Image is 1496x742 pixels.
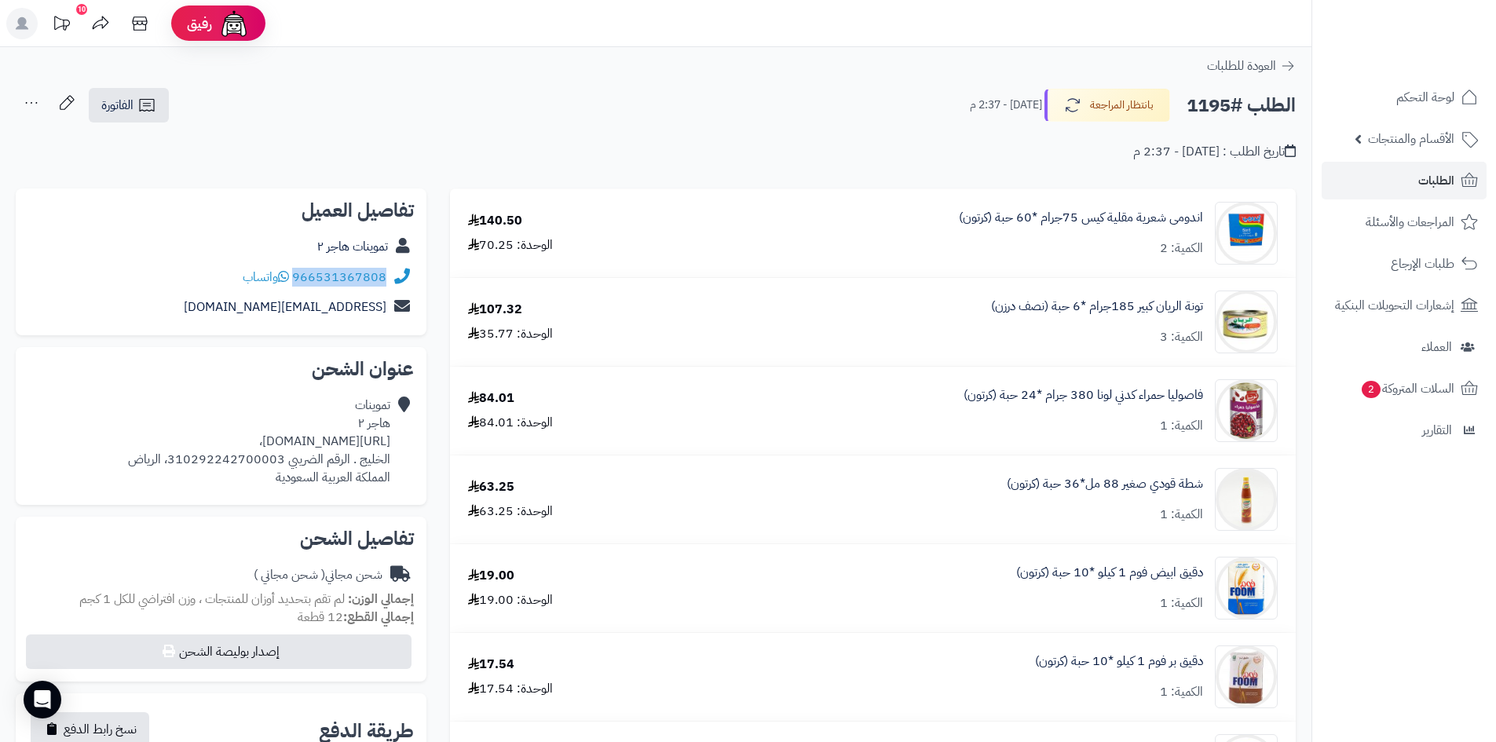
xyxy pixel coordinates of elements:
[1421,336,1452,358] span: العملاء
[1322,245,1487,283] a: طلبات الإرجاع
[1160,328,1203,346] div: الكمية: 3
[468,236,553,254] div: الوحدة: 70.25
[254,566,382,584] div: شحن مجاني
[1422,419,1452,441] span: التقارير
[24,681,61,718] div: Open Intercom Messenger
[1322,411,1487,449] a: التقارير
[298,608,414,627] small: 12 قطعة
[468,567,514,585] div: 19.00
[64,720,137,739] span: نسخ رابط الدفع
[1007,475,1203,493] a: شطة قودي صغير 88 مل*36 حبة (كرتون)
[959,209,1203,227] a: اندومى شعرية مقلية كيس 75جرام *60 حبة (كرتون)
[468,212,522,230] div: 140.50
[1035,652,1203,671] a: دقيق بر فوم 1 كيلو *10 حبة (كرتون)
[101,96,134,115] span: الفاتورة
[319,722,414,740] h2: طريقة الدفع
[1362,381,1381,398] span: 2
[1216,379,1277,442] img: 1747334558-71Q86U8nwyL._AC_SL1500-90x90.jpg
[964,386,1203,404] a: فاصوليا حمراء كدني لونا 380 جرام *24 حبة (كرتون)
[28,360,414,378] h2: عنوان الشحن
[1160,239,1203,258] div: الكمية: 2
[468,325,553,343] div: الوحدة: 35.77
[79,590,345,609] span: لم تقم بتحديد أوزان للمنتجات ، وزن افتراضي للكل 1 كجم
[292,268,386,287] a: 966531367808
[1396,86,1454,108] span: لوحة التحكم
[1160,683,1203,701] div: الكمية: 1
[468,389,514,408] div: 84.01
[184,298,386,316] a: [EMAIL_ADDRESS][DOMAIN_NAME]
[468,656,514,674] div: 17.54
[1335,294,1454,316] span: إشعارات التحويلات البنكية
[468,503,553,521] div: الوحدة: 63.25
[1016,564,1203,582] a: دقيق ابيض فوم 1 كيلو *10 حبة (كرتون)
[1418,170,1454,192] span: الطلبات
[254,565,325,584] span: ( شحن مجاني )
[28,529,414,548] h2: تفاصيل الشحن
[1207,57,1276,75] span: العودة للطلبات
[28,201,414,220] h2: تفاصيل العميل
[468,591,553,609] div: الوحدة: 19.00
[1133,143,1296,161] div: تاريخ الطلب : [DATE] - 2:37 م
[1216,291,1277,353] img: 1747286024-kmyaPmSEmkid7DTRiewB17iRffZZKLAT-90x90.jpg
[348,590,414,609] strong: إجمالي الوزن:
[1160,506,1203,524] div: الكمية: 1
[243,268,289,287] a: واتساب
[1366,211,1454,233] span: المراجعات والأسئلة
[1322,370,1487,408] a: السلات المتروكة2
[468,301,522,319] div: 107.32
[1322,203,1487,241] a: المراجعات والأسئلة
[1160,417,1203,435] div: الكمية: 1
[970,97,1042,113] small: [DATE] - 2:37 م
[1216,468,1277,531] img: 1747337444-q0IJrqtyTeRBN3B1jxoMdoK1lZhQmUYL-90x90.jpg
[1187,90,1296,122] h2: الطلب #1195
[1368,128,1454,150] span: الأقسام والمنتجات
[1322,162,1487,199] a: الطلبات
[343,608,414,627] strong: إجمالي القطع:
[1389,42,1481,75] img: logo-2.png
[128,397,390,486] div: تموينات هاجر ٢ [URL][DOMAIN_NAME]، الخليج . الرقم الضريبي 310292242700003، الرياض المملكة العربية...
[1322,328,1487,366] a: العملاء
[1360,378,1454,400] span: السلات المتروكة
[317,237,388,256] a: تموينات هاجر ٢
[26,634,411,669] button: إصدار بوليصة الشحن
[1216,202,1277,265] img: 1747282501-49GxOi1ivnSFmiOaJUuMSRkWbJcibU5M-90x90.jpg
[468,478,514,496] div: 63.25
[1044,89,1170,122] button: بانتظار المراجعة
[187,14,212,33] span: رفيق
[42,8,81,43] a: تحديثات المنصة
[468,414,553,432] div: الوحدة: 84.01
[1160,594,1203,612] div: الكمية: 1
[76,4,87,15] div: 10
[1216,557,1277,620] img: 1747451105-51n67CUqWVL._AC_SL1500-90x90.jpg
[1207,57,1296,75] a: العودة للطلبات
[1216,645,1277,708] img: 1747451455-6285021000251_2-90x90.jpg
[1322,287,1487,324] a: إشعارات التحويلات البنكية
[89,88,169,122] a: الفاتورة
[218,8,250,39] img: ai-face.png
[1391,253,1454,275] span: طلبات الإرجاع
[991,298,1203,316] a: تونة الريان كبير 185جرام *6 حبة (نصف درزن)
[468,680,553,698] div: الوحدة: 17.54
[1322,79,1487,116] a: لوحة التحكم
